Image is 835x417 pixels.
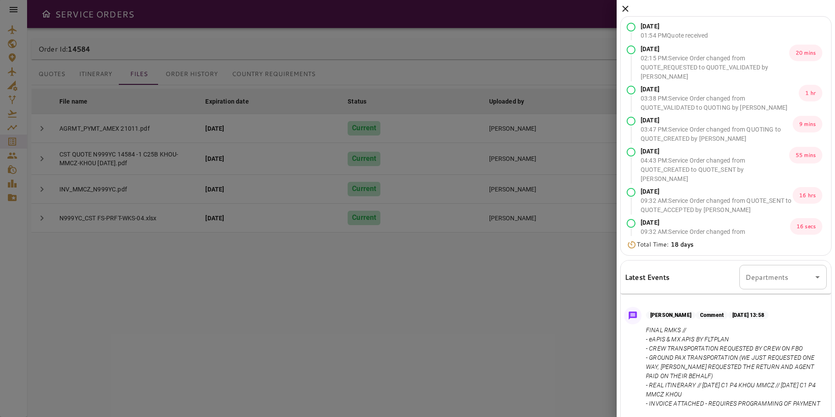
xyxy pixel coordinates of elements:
[641,227,790,255] p: 09:32 AM : Service Order changed from QUOTE_ACCEPTED to AWAITING_ASSIGNMENT by [PERSON_NAME]
[671,240,694,249] b: 18 days
[646,311,696,319] p: [PERSON_NAME]
[641,22,708,31] p: [DATE]
[641,218,790,227] p: [DATE]
[641,116,793,125] p: [DATE]
[789,147,822,163] p: 55 mins
[627,309,639,322] img: Message Icon
[641,156,789,184] p: 04:43 PM : Service Order changed from QUOTE_CREATED to QUOTE_SENT by [PERSON_NAME]
[811,271,824,283] button: Open
[789,45,822,61] p: 20 mins
[641,31,708,40] p: 01:54 PM Quote received
[641,45,789,54] p: [DATE]
[696,311,728,319] p: Comment
[799,85,822,101] p: 1 hr
[641,54,789,81] p: 02:15 PM : Service Order changed from QUOTE_REQUESTED to QUOTE_VALIDATED by [PERSON_NAME]
[641,147,789,156] p: [DATE]
[641,94,799,112] p: 03:38 PM : Service Order changed from QUOTE_VALIDATED to QUOTING by [PERSON_NAME]
[625,271,669,283] h6: Latest Events
[728,311,769,319] p: [DATE] 13:58
[641,196,793,215] p: 09:32 AM : Service Order changed from QUOTE_SENT to QUOTE_ACCEPTED by [PERSON_NAME]
[637,240,694,249] p: Total Time:
[793,116,822,132] p: 9 mins
[641,187,793,196] p: [DATE]
[646,326,823,408] p: FINAL RMKS // - eAPIS & MX APIS BY FLTPLAN - CREW TRANSPORTATION REQUESTED BY CREW ON FBO - GROUN...
[641,125,793,143] p: 03:47 PM : Service Order changed from QUOTING to QUOTE_CREATED by [PERSON_NAME]
[627,240,637,249] img: Timer Icon
[793,187,822,204] p: 16 hrs
[790,218,822,235] p: 16 secs
[641,85,799,94] p: [DATE]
